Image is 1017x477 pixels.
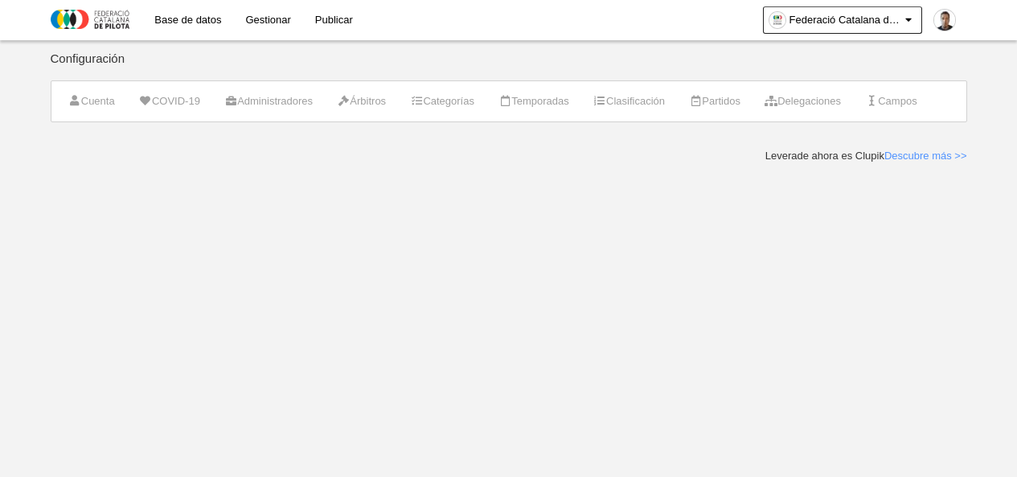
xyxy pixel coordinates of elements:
[856,89,926,113] a: Campos
[59,89,124,113] a: Cuenta
[51,52,967,80] div: Configuración
[789,12,902,28] span: Federació Catalana de Pilota
[215,89,322,113] a: Administradores
[763,6,922,34] a: Federació Catalana de Pilota
[769,12,785,28] img: OameYsTrywk4.30x30.jpg
[490,89,578,113] a: Temporadas
[934,10,955,31] img: Pa7rUElv1kqe.30x30.jpg
[130,89,209,113] a: COVID-19
[756,89,850,113] a: Delegaciones
[51,10,129,29] img: Federació Catalana de Pilota
[401,89,483,113] a: Categorías
[328,89,395,113] a: Árbitros
[680,89,749,113] a: Partidos
[765,149,967,163] div: Leverade ahora es Clupik
[584,89,674,113] a: Clasificación
[884,150,967,162] a: Descubre más >>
